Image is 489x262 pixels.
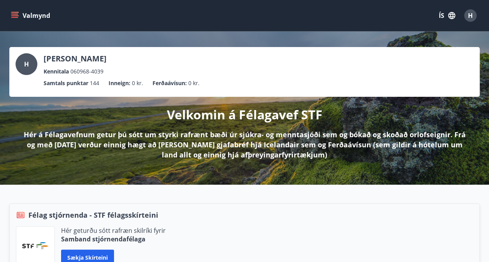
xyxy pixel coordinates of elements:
[461,6,480,25] button: H
[132,79,143,87] span: 0 kr.
[9,9,53,23] button: menu
[22,129,467,160] p: Hér á Félagavefnum getur þú sótt um styrki rafrænt bæði úr sjúkra- og menntasjóði sem og bókað og...
[152,79,187,87] p: Ferðaávísun :
[70,67,103,76] span: 060968-4039
[61,226,166,235] p: Hér geturðu sótt rafræn skilríki fyrir
[468,11,473,20] span: H
[44,67,69,76] p: Kennitala
[61,235,166,243] p: Samband stjórnendafélaga
[188,79,200,87] span: 0 kr.
[24,60,29,68] span: H
[167,106,322,123] p: Velkomin á Félagavef STF
[22,242,49,249] img: vjCaq2fThgY3EUYqSgpjEiBg6WP39ov69hlhuPVN.png
[44,53,107,64] p: [PERSON_NAME]
[44,79,88,87] p: Samtals punktar
[435,9,459,23] button: ÍS
[109,79,130,87] p: Inneign :
[28,210,158,220] span: Félag stjórnenda - STF félagsskírteini
[90,79,99,87] span: 144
